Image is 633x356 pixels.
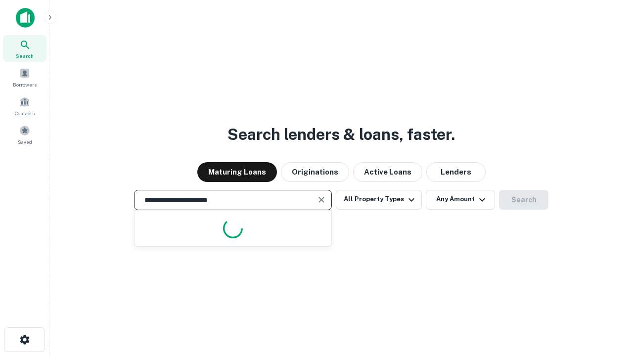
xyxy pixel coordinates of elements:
[3,64,46,90] a: Borrowers
[584,277,633,324] iframe: Chat Widget
[336,190,422,210] button: All Property Types
[13,81,37,89] span: Borrowers
[18,138,32,146] span: Saved
[281,162,349,182] button: Originations
[3,121,46,148] a: Saved
[15,109,35,117] span: Contacts
[3,92,46,119] a: Contacts
[426,190,495,210] button: Any Amount
[426,162,486,182] button: Lenders
[227,123,455,146] h3: Search lenders & loans, faster.
[16,52,34,60] span: Search
[3,35,46,62] a: Search
[197,162,277,182] button: Maturing Loans
[315,193,328,207] button: Clear
[353,162,422,182] button: Active Loans
[16,8,35,28] img: capitalize-icon.png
